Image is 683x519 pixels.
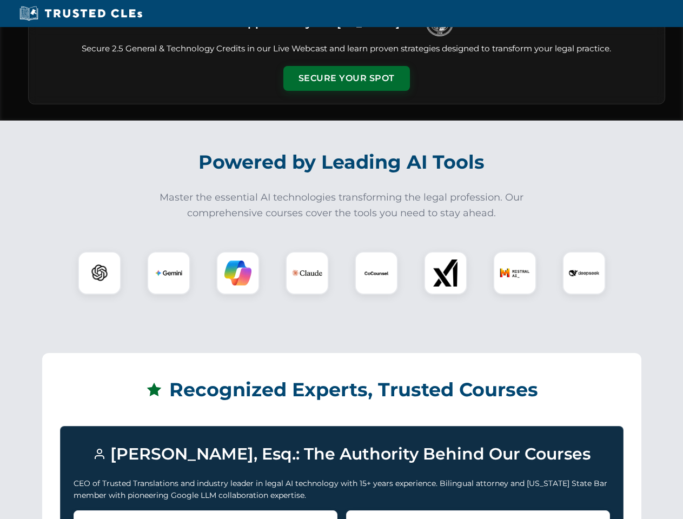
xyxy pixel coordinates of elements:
[216,251,260,295] div: Copilot
[74,440,610,469] h3: [PERSON_NAME], Esq.: The Authority Behind Our Courses
[562,251,606,295] div: DeepSeek
[147,251,190,295] div: Gemini
[16,5,145,22] img: Trusted CLEs
[74,477,610,502] p: CEO of Trusted Translations and industry leader in legal AI technology with 15+ years experience....
[42,143,641,181] h2: Powered by Leading AI Tools
[283,66,410,91] button: Secure Your Spot
[292,258,322,288] img: Claude Logo
[432,259,459,287] img: xAI Logo
[224,259,251,287] img: Copilot Logo
[42,43,652,55] p: Secure 2.5 General & Technology Credits in our Live Webcast and learn proven strategies designed ...
[286,251,329,295] div: Claude
[155,259,182,287] img: Gemini Logo
[78,251,121,295] div: ChatGPT
[60,371,624,409] h2: Recognized Experts, Trusted Courses
[355,251,398,295] div: CoCounsel
[424,251,467,295] div: xAI
[152,190,531,221] p: Master the essential AI technologies transforming the legal profession. Our comprehensive courses...
[493,251,536,295] div: Mistral AI
[500,258,530,288] img: Mistral AI Logo
[84,257,115,289] img: ChatGPT Logo
[569,258,599,288] img: DeepSeek Logo
[363,259,390,287] img: CoCounsel Logo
